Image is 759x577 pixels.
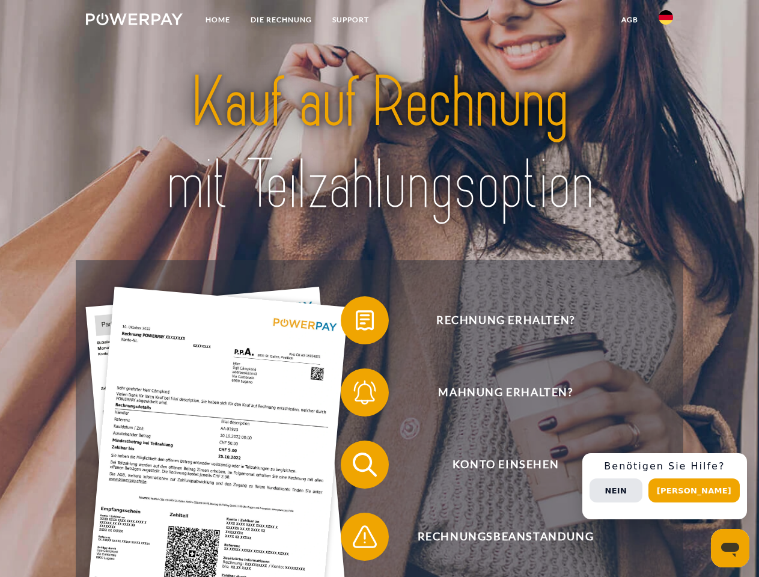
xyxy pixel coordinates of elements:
div: Schnellhilfe [582,453,747,519]
img: qb_search.svg [350,450,380,480]
h3: Benötigen Sie Hilfe? [590,460,740,472]
button: Nein [590,478,642,502]
img: qb_bill.svg [350,305,380,335]
button: Konto einsehen [341,441,653,489]
iframe: Schaltfläche zum Öffnen des Messaging-Fensters [711,529,749,567]
a: SUPPORT [322,9,379,31]
img: title-powerpay_de.svg [115,58,644,230]
span: Konto einsehen [358,441,653,489]
img: qb_warning.svg [350,522,380,552]
span: Rechnung erhalten? [358,296,653,344]
a: Home [195,9,240,31]
button: Rechnungsbeanstandung [341,513,653,561]
button: Mahnung erhalten? [341,368,653,417]
span: Mahnung erhalten? [358,368,653,417]
a: agb [611,9,648,31]
img: de [659,10,673,25]
span: Rechnungsbeanstandung [358,513,653,561]
button: Rechnung erhalten? [341,296,653,344]
button: [PERSON_NAME] [648,478,740,502]
img: qb_bell.svg [350,377,380,408]
img: logo-powerpay-white.svg [86,13,183,25]
a: DIE RECHNUNG [240,9,322,31]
